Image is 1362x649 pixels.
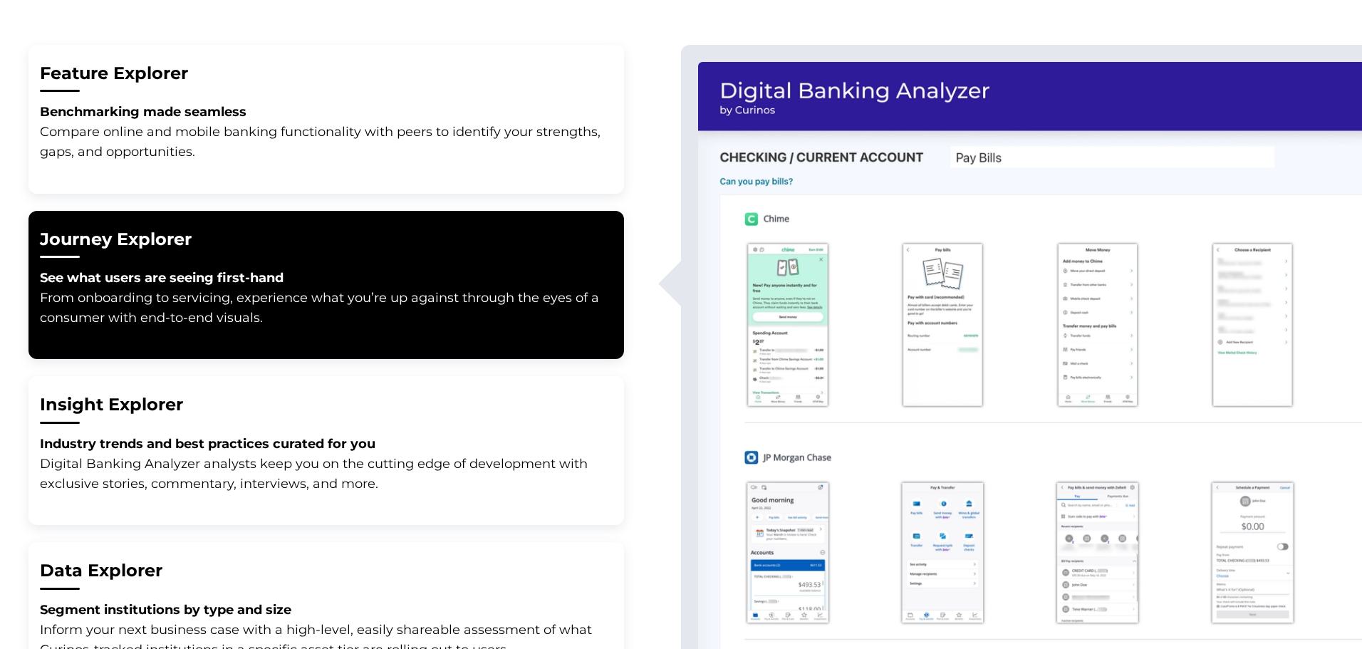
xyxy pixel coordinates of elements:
p: Digital Banking Analyzer analysts keep you on the cutting edge of development with exclusive stor... [40,434,610,494]
button: Journey ExplorerSee what users are seeing first-hand From onboarding to servicing, experience wha... [28,211,624,360]
p: From onboarding to servicing, experience what you’re up against through the eyes of a consumer wi... [40,268,610,328]
button: Insight ExplorerIndustry trends and best practices curated for youDigital Banking Analyzer analys... [28,376,624,525]
h2: Data Explorer [40,559,613,583]
h2: Journey Explorer [40,228,613,251]
p: Compare online and mobile banking functionality with peers to identify your strengths, gaps, and ... [40,122,610,162]
strong: Industry trends and best practices curated for you [40,436,375,452]
h2: Insight Explorer [40,393,613,417]
strong: See what users are seeing first-hand [40,270,284,286]
button: Feature ExplorerBenchmarking made seamless Compare online and mobile banking functionality with p... [28,45,624,194]
strong: Segment institutions by type and size [40,602,291,618]
strong: Benchmarking made seamless [40,104,246,120]
h2: Feature Explorer [40,62,613,85]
